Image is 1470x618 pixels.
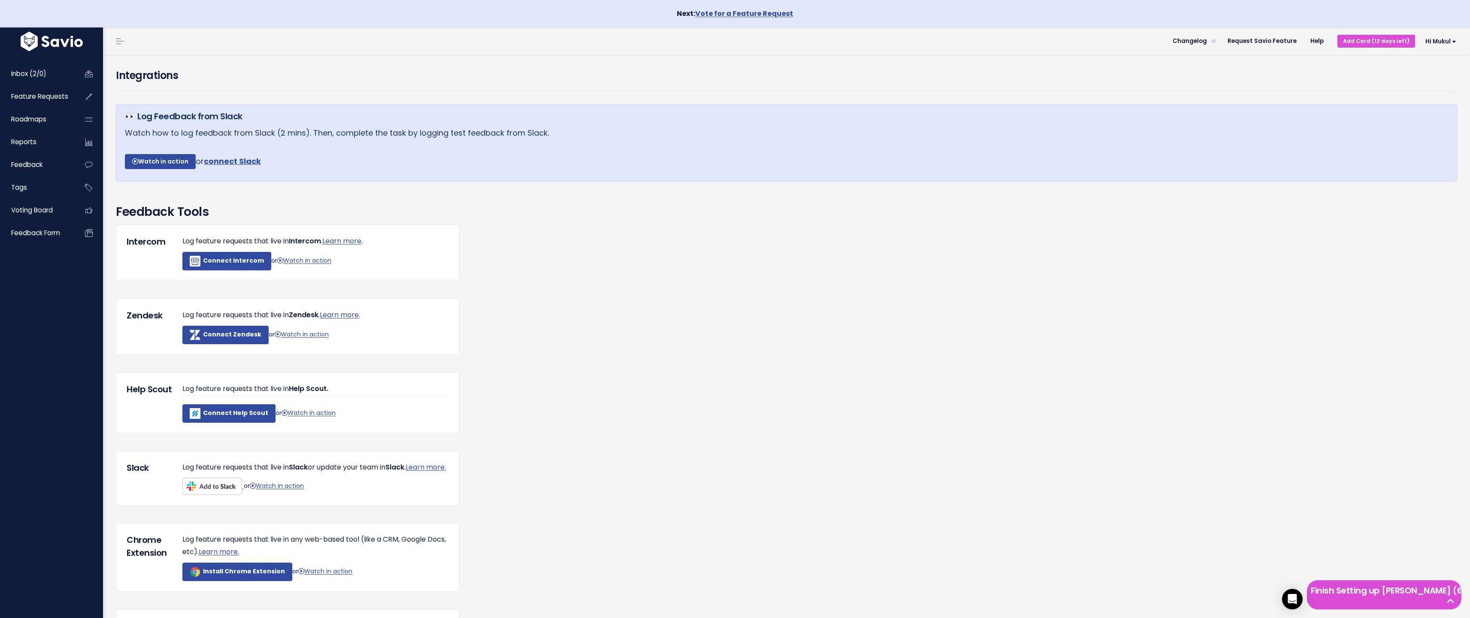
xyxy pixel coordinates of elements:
h5: Zendesk [127,309,170,322]
a: Tags [2,178,71,197]
p: or [182,404,449,423]
p: or [182,563,449,581]
p: Log feature requests that live in any web-based tool (like a CRM, Google Docs, etc). [182,533,449,558]
h5: Finish Setting up [PERSON_NAME] (6 left) [1311,584,1458,597]
a: Request Savio Feature [1221,35,1303,48]
span: Feedback [11,160,42,169]
a: Learn more. [199,547,239,557]
a: Learn more. [406,462,446,472]
h5: Slack [127,461,170,474]
a: Watch in action [277,256,331,265]
h4: Integrations [116,68,1457,83]
a: Feedback [2,155,71,175]
form: or [182,326,440,344]
p: or [182,252,449,270]
b: Connect Zendesk [203,330,261,339]
b: Connect Help Scout [203,409,268,417]
h5: Intercom [127,235,170,248]
span: Help Scout. [289,384,328,394]
b: Connect Intercom [203,256,264,265]
span: Tags [11,183,27,192]
h5: 👀 Log Feedback from Slack [125,110,1448,123]
span: Feature Requests [11,92,68,101]
img: logo-white.9d6f32f41409.svg [18,32,85,51]
a: connect Slack [204,155,261,166]
div: Open Intercom Messenger [1282,589,1303,609]
a: Watch in action [275,330,329,339]
img: Intercom_light_3x.19bbb763e272.png [190,256,200,267]
p: Log feature requests that live in . . [182,235,449,248]
a: Voting Board [2,200,71,220]
a: Watch in action [250,482,304,490]
a: Roadmaps [2,109,71,129]
a: Help [1303,35,1331,48]
span: Inbox (2/0) [11,69,46,78]
a: Watch in action [125,154,196,170]
a: Vote for a Feature Request [695,9,793,18]
span: Slack [289,462,308,472]
a: Hi Mukul [1415,35,1463,48]
h5: Help Scout [127,383,170,396]
img: helpscout-icon-white-800.7d884a5e14b2.png [190,408,200,419]
span: Intercom [289,236,321,246]
button: Connect Zendesk [182,326,269,344]
p: Watch how to log feedback from Slack (2 mins). Then, complete the task by logging test feedback f... [125,126,1448,169]
span: Changelog [1173,38,1207,44]
h5: Chrome Extension [127,533,170,559]
p: Log feature requests that live in [182,383,449,396]
a: Feature Requests [2,87,71,106]
img: Add to Slack [182,478,242,495]
img: zendesk-icon-white.cafc32ec9a01.png [190,330,200,340]
a: Feedback form [2,223,71,243]
a: Watch in action [298,567,352,576]
span: Hi Mukul [1425,38,1456,45]
h3: Feedback Tools [116,203,1457,221]
a: Connect Help Scout [182,404,276,423]
span: Roadmaps [11,115,46,124]
img: chrome_icon_color-200x200.c40245578546.png [190,566,200,577]
div: or [176,461,455,495]
span: Feedback form [11,228,60,237]
a: Connect Intercom [182,252,271,270]
a: Reports [2,132,71,152]
a: Learn more [320,310,359,320]
p: Log feature requests that live in or update your team in . [182,461,449,474]
a: Watch in action [282,409,336,417]
b: Install Chrome Extension [203,567,285,576]
span: Reports [11,137,36,146]
span: Voting Board [11,206,53,215]
span: Zendesk [289,310,318,320]
a: Add Card (12 days left) [1337,35,1415,47]
a: Inbox (2/0) [2,64,71,84]
a: Learn more [322,236,361,246]
strong: Next: [677,9,793,18]
a: Install Chrome Extension [182,563,292,581]
span: Slack [385,462,404,472]
p: Log feature requests that live in . . [182,309,449,321]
